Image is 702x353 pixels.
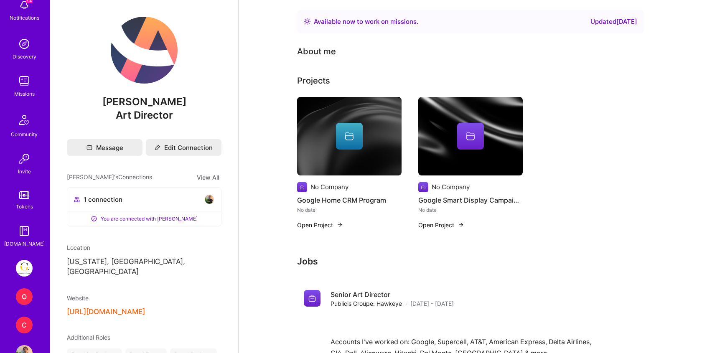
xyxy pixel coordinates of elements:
img: arrow-right [336,221,343,228]
img: guide book [16,223,33,239]
button: Edit Connection [146,139,221,156]
div: C [16,317,33,333]
img: Company logo [304,290,320,307]
span: You are connected with [PERSON_NAME] [101,214,198,223]
span: Art Director [116,109,173,121]
div: No date [297,206,402,214]
button: [URL][DOMAIN_NAME] [67,307,145,316]
div: Available now to work on missions . [314,17,418,27]
img: Company logo [297,182,307,192]
i: icon ConnectedPositive [91,216,97,222]
img: teamwork [16,73,33,89]
img: Availability [304,18,310,25]
button: Open Project [297,221,343,229]
img: Guidepoint: Client Platform [16,260,33,277]
span: Additional Roles [67,334,110,341]
span: Website [67,295,89,302]
img: arrow-right [458,221,464,228]
i: icon Mail [86,145,92,150]
h4: Google Home CRM Program [297,195,402,206]
button: Message [67,139,142,156]
div: Missions [14,89,35,98]
img: Community [14,110,34,130]
img: cover [418,97,523,175]
div: Updated [DATE] [590,17,637,27]
span: Publicis Groupe: Hawkeye [331,299,402,308]
span: [PERSON_NAME] [67,96,221,108]
button: Open Project [418,221,464,229]
img: User Avatar [111,17,178,84]
div: Projects [297,74,330,87]
div: O [16,288,33,305]
img: cover [297,97,402,175]
p: [US_STATE], [GEOGRAPHIC_DATA], [GEOGRAPHIC_DATA] [67,257,221,277]
span: [PERSON_NAME]'s Connections [67,173,152,182]
img: tokens [19,191,29,199]
img: Company logo [418,182,428,192]
div: Tokens [16,202,33,211]
i: icon Edit [155,145,160,150]
span: · [405,299,407,308]
div: No date [418,206,523,214]
div: Discovery [13,52,36,61]
h3: Jobs [297,256,644,267]
div: Notifications [10,13,39,22]
a: C [14,317,35,333]
img: avatar [204,194,214,204]
h4: Senior Art Director [331,290,454,299]
span: [DATE] - [DATE] [410,299,454,308]
span: 1 connection [84,195,122,204]
a: Guidepoint: Client Platform [14,260,35,277]
h4: Google Smart Display Campaigns [418,195,523,206]
i: icon Collaborator [74,196,80,203]
button: 1 connectionavatarYou are connected with [PERSON_NAME] [67,187,221,226]
button: View All [194,173,221,182]
div: [DOMAIN_NAME] [4,239,45,248]
div: No Company [310,183,348,191]
a: O [14,288,35,305]
div: Invite [18,167,31,176]
div: Community [11,130,38,139]
div: No Company [432,183,470,191]
div: Location [67,243,221,252]
div: About me [297,45,336,58]
img: Invite [16,150,33,167]
img: discovery [16,36,33,52]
